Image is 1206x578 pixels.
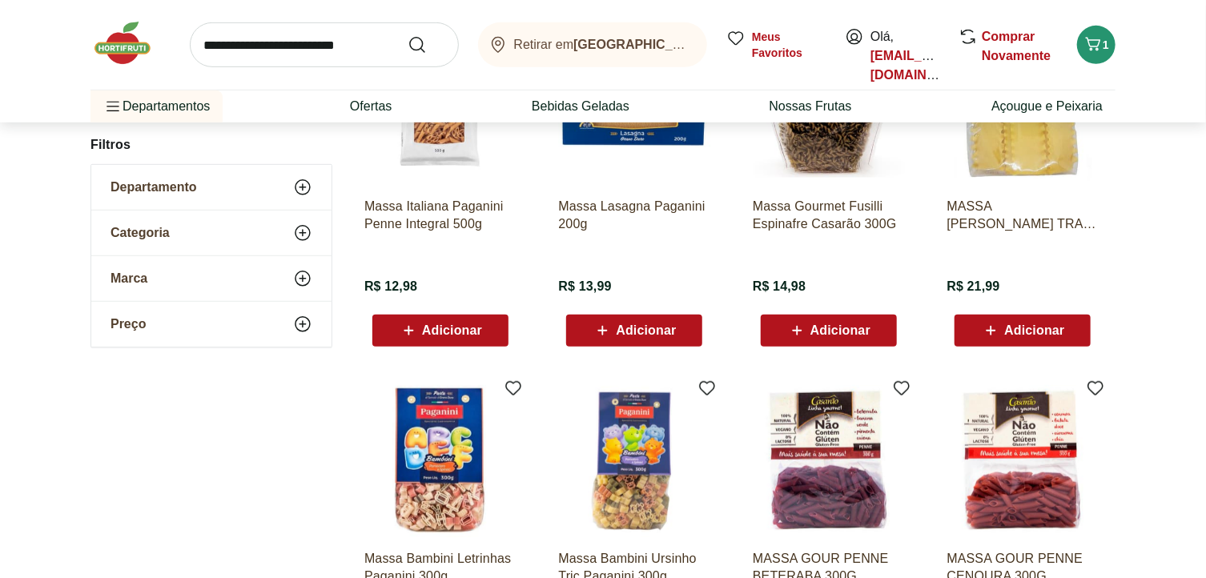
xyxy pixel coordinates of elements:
[364,278,417,295] span: R$ 12,98
[558,385,710,537] img: Massa Bambini Ursinho Tric Paganini 300g
[111,270,147,286] span: Marca
[422,324,482,337] span: Adicionar
[350,97,392,116] a: Ofertas
[1103,38,1109,51] span: 1
[190,22,459,67] input: search
[111,179,197,195] span: Departamento
[947,385,1099,537] img: MASSA GOUR PENNE CENOURA 300G
[955,315,1091,347] button: Adicionar
[753,385,905,537] img: MASSA GOUR PENNE BETERABA 300G
[408,35,446,54] button: Submit Search
[90,128,332,160] h2: Filtros
[91,210,332,255] button: Categoria
[372,315,509,347] button: Adicionar
[364,385,517,537] img: Massa Bambini Letrinhas Paganini 300g
[870,27,942,85] span: Olá,
[947,198,1099,233] a: MASSA [PERSON_NAME] TRAD CASARAO 300G
[753,278,806,295] span: R$ 14,98
[991,97,1103,116] a: Açougue e Peixaria
[91,255,332,300] button: Marca
[91,164,332,209] button: Departamento
[111,315,146,331] span: Preço
[752,29,826,61] span: Meus Favoritos
[111,224,170,240] span: Categoria
[91,301,332,346] button: Preço
[726,29,826,61] a: Meus Favoritos
[532,97,629,116] a: Bebidas Geladas
[90,19,171,67] img: Hortifruti
[870,49,989,82] a: [EMAIL_ADDRESS][DOMAIN_NAME]
[947,278,999,295] span: R$ 21,99
[753,198,905,233] a: Massa Gourmet Fusilli Espinafre Casarão 300G
[478,22,707,67] button: Retirar em[GEOGRAPHIC_DATA]/[GEOGRAPHIC_DATA]
[558,198,710,233] a: Massa Lasagna Paganini 200g
[103,87,123,126] button: Menu
[364,198,517,233] a: Massa Italiana Paganini Penne Integral 500g
[566,315,702,347] button: Adicionar
[761,315,897,347] button: Adicionar
[514,38,691,52] span: Retirar em
[982,30,1051,62] a: Comprar Novamente
[616,324,676,337] span: Adicionar
[573,38,850,51] b: [GEOGRAPHIC_DATA]/[GEOGRAPHIC_DATA]
[1004,324,1064,337] span: Adicionar
[770,97,852,116] a: Nossas Frutas
[810,324,870,337] span: Adicionar
[558,278,611,295] span: R$ 13,99
[103,87,210,126] span: Departamentos
[1077,26,1116,64] button: Carrinho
